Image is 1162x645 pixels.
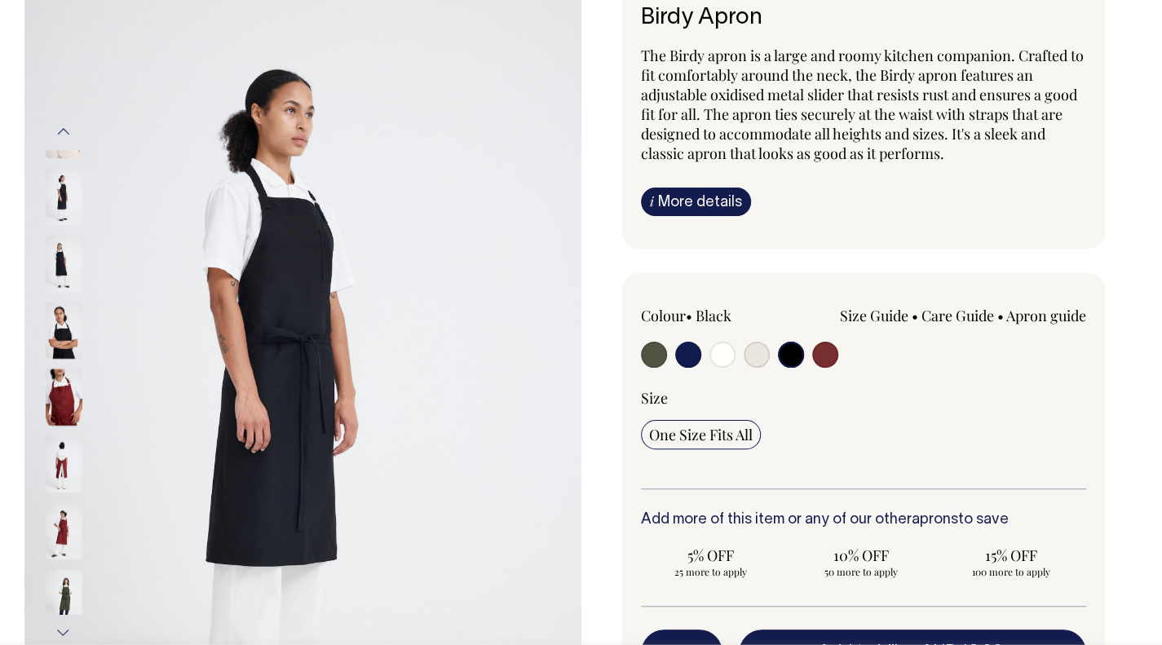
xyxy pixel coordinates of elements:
a: Care Guide [921,306,994,325]
img: black [46,168,82,225]
a: Apron guide [1006,306,1086,325]
div: Colour [641,306,820,325]
img: black [46,302,82,359]
span: One Size Fits All [649,425,753,444]
img: olive [46,569,82,626]
a: aprons [912,513,958,527]
img: burgundy [46,435,82,493]
a: Size Guide [840,306,908,325]
div: Size [641,388,1087,408]
input: 10% OFF 50 more to apply [791,541,931,583]
span: 100 more to apply [949,565,1073,578]
span: 15% OFF [949,546,1073,565]
img: black [46,235,82,292]
label: Black [696,306,731,325]
img: Birdy Apron [46,502,82,559]
span: • [912,306,918,325]
h6: Birdy Apron [641,6,1087,31]
span: 5% OFF [649,546,773,565]
input: 5% OFF 25 more to apply [641,541,781,583]
a: iMore details [641,188,751,216]
span: 50 more to apply [799,565,923,578]
span: The Birdy apron is a large and roomy kitchen companion. Crafted to fit comfortably around the nec... [641,46,1084,163]
span: • [686,306,692,325]
span: i [650,192,654,210]
h6: Add more of this item or any of our other to save [641,512,1087,528]
span: • [997,306,1004,325]
button: Previous [51,113,76,150]
input: One Size Fits All [641,420,761,449]
span: 10% OFF [799,546,923,565]
img: burgundy [46,369,82,426]
span: 25 more to apply [649,565,773,578]
input: 15% OFF 100 more to apply [941,541,1081,583]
